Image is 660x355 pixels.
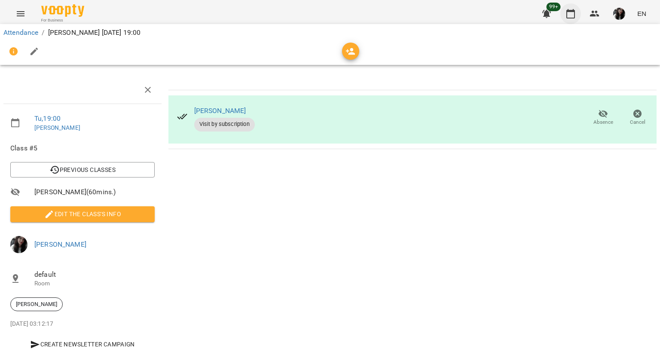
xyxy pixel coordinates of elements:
[34,124,80,131] a: [PERSON_NAME]
[613,8,625,20] img: d9ea9a7fe13608e6f244c4400442cb9c.jpg
[10,236,27,253] img: d9ea9a7fe13608e6f244c4400442cb9c.jpg
[630,119,645,126] span: Cancel
[547,3,561,11] span: 99+
[48,28,141,38] p: [PERSON_NAME] [DATE] 19:00
[194,120,255,128] span: Visit by subscription
[10,320,155,328] p: [DATE] 03:12:17
[620,106,655,130] button: Cancel
[194,107,246,115] a: [PERSON_NAME]
[41,18,84,23] span: For Business
[10,3,31,24] button: Menu
[34,279,155,288] p: Room
[34,269,155,280] span: default
[586,106,620,130] button: Absence
[10,206,155,222] button: Edit the class's Info
[10,337,155,352] button: Create Newsletter Campaign
[634,6,650,21] button: EN
[14,339,151,349] span: Create Newsletter Campaign
[10,162,155,177] button: Previous Classes
[34,114,61,122] a: Tu , 19:00
[637,9,646,18] span: EN
[593,119,613,126] span: Absence
[34,187,155,197] span: [PERSON_NAME] ( 60 mins. )
[42,28,44,38] li: /
[10,143,155,153] span: Class #5
[3,28,38,37] a: Attendance
[17,165,148,175] span: Previous Classes
[41,4,84,17] img: Voopty Logo
[3,28,657,38] nav: breadcrumb
[11,300,62,308] span: [PERSON_NAME]
[10,297,63,311] div: [PERSON_NAME]
[34,240,86,248] a: [PERSON_NAME]
[17,209,148,219] span: Edit the class's Info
